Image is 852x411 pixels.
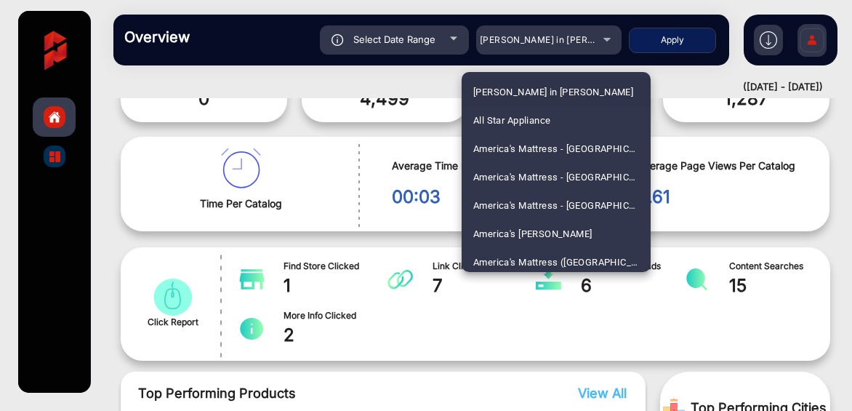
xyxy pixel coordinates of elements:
span: America's Mattress - [GEOGRAPHIC_DATA] [473,163,639,191]
span: America's Mattress - [GEOGRAPHIC_DATA] [473,191,639,220]
span: All Star Appliance [473,106,550,135]
span: America's [PERSON_NAME] [473,220,592,248]
span: [PERSON_NAME] in [PERSON_NAME] [473,78,633,106]
span: America's Mattress ([GEOGRAPHIC_DATA]) [473,248,639,276]
span: America's Mattress - [GEOGRAPHIC_DATA] [473,135,639,163]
